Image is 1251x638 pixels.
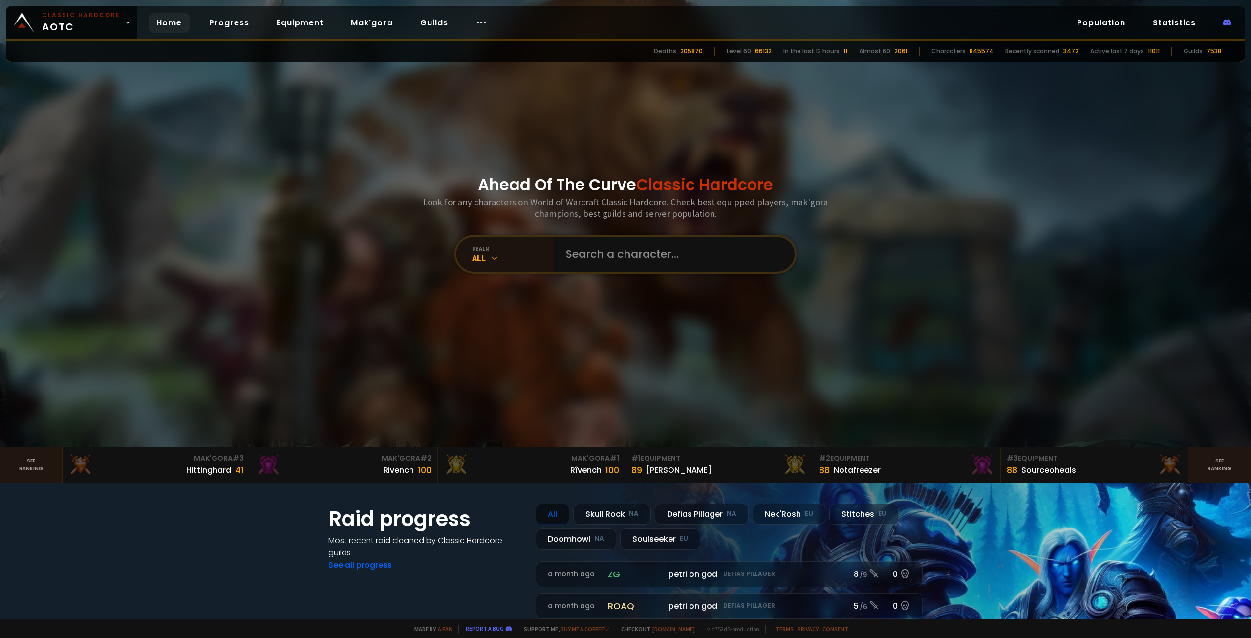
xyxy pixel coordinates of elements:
div: 100 [605,463,619,477]
small: Classic Hardcore [42,11,120,20]
div: Rîvench [570,464,602,476]
div: 89 [631,463,642,477]
div: Characters [931,47,966,56]
h4: Most recent raid cleaned by Classic Hardcore guilds [328,534,524,559]
div: Notafreezer [834,464,881,476]
div: 66132 [755,47,772,56]
a: Report a bug [466,625,504,632]
div: 205870 [680,47,703,56]
span: # 2 [420,453,431,463]
span: # 3 [233,453,244,463]
a: Mak'gora [343,13,401,33]
a: Mak'Gora#1Rîvench100 [438,447,625,483]
div: 2061 [894,47,907,56]
a: Guilds [412,13,456,33]
div: Level 60 [727,47,751,56]
div: realm [472,245,554,252]
small: EU [878,509,886,519]
div: All [536,504,569,525]
span: AOTC [42,11,120,34]
div: Equipment [1007,453,1182,463]
div: In the last 12 hours [783,47,840,56]
a: Mak'Gora#3Hittinghard41 [63,447,250,483]
input: Search a character... [560,237,783,272]
a: Seeranking [1188,447,1251,483]
span: Checkout [615,625,695,633]
a: Population [1069,13,1133,33]
div: Rivench [383,464,414,476]
div: Defias Pillager [655,504,749,525]
div: 3472 [1063,47,1078,56]
div: All [472,252,554,264]
span: Classic Hardcore [636,174,773,196]
a: #1Equipment89[PERSON_NAME] [625,447,813,483]
span: # 1 [631,453,641,463]
a: Home [149,13,190,33]
div: 845574 [970,47,993,56]
div: Hittinghard [186,464,231,476]
a: Buy me a coffee [561,625,609,633]
div: Nek'Rosh [753,504,825,525]
h3: Look for any characters on World of Warcraft Classic Hardcore. Check best equipped players, mak'g... [419,197,832,219]
a: a month agoroaqpetri on godDefias Pillager5 /60 [536,593,923,619]
div: 100 [418,463,431,477]
div: Sourceoheals [1021,464,1076,476]
div: [PERSON_NAME] [646,464,712,476]
div: Deaths [654,47,676,56]
div: Equipment [631,453,807,463]
span: # 2 [819,453,830,463]
a: Consent [822,625,848,633]
div: Equipment [819,453,994,463]
a: Statistics [1145,13,1204,33]
h1: Ahead Of The Curve [478,173,773,197]
a: Progress [201,13,257,33]
small: NA [629,509,639,519]
a: [DOMAIN_NAME] [652,625,695,633]
div: 11011 [1148,47,1160,56]
div: 7538 [1207,47,1221,56]
a: a month agozgpetri on godDefias Pillager8 /90 [536,561,923,587]
div: 41 [235,463,244,477]
div: Skull Rock [573,504,651,525]
a: #3Equipment88Sourceoheals [1001,447,1188,483]
span: # 1 [610,453,619,463]
div: Mak'Gora [256,453,431,463]
a: Terms [776,625,794,633]
h1: Raid progress [328,504,524,534]
a: Mak'Gora#2Rivench100 [250,447,438,483]
span: # 3 [1007,453,1018,463]
span: Support me, [518,625,609,633]
div: Almost 60 [859,47,890,56]
small: EU [680,534,688,544]
div: Recently scanned [1005,47,1059,56]
span: v. d752d5 - production [701,625,759,633]
a: #2Equipment88Notafreezer [813,447,1001,483]
div: 11 [843,47,847,56]
div: Guilds [1184,47,1203,56]
div: Active last 7 days [1090,47,1144,56]
div: Doomhowl [536,528,616,550]
a: Privacy [798,625,819,633]
small: NA [727,509,736,519]
a: a fan [438,625,453,633]
div: Stitches [829,504,899,525]
div: Mak'Gora [444,453,619,463]
a: See all progress [328,559,392,571]
div: Soulseeker [620,528,700,550]
div: 88 [1007,463,1017,477]
a: Classic HardcoreAOTC [6,6,137,39]
small: NA [594,534,604,544]
a: Equipment [269,13,331,33]
span: Made by [409,625,453,633]
div: 88 [819,463,830,477]
div: Mak'Gora [68,453,244,463]
small: EU [805,509,813,519]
